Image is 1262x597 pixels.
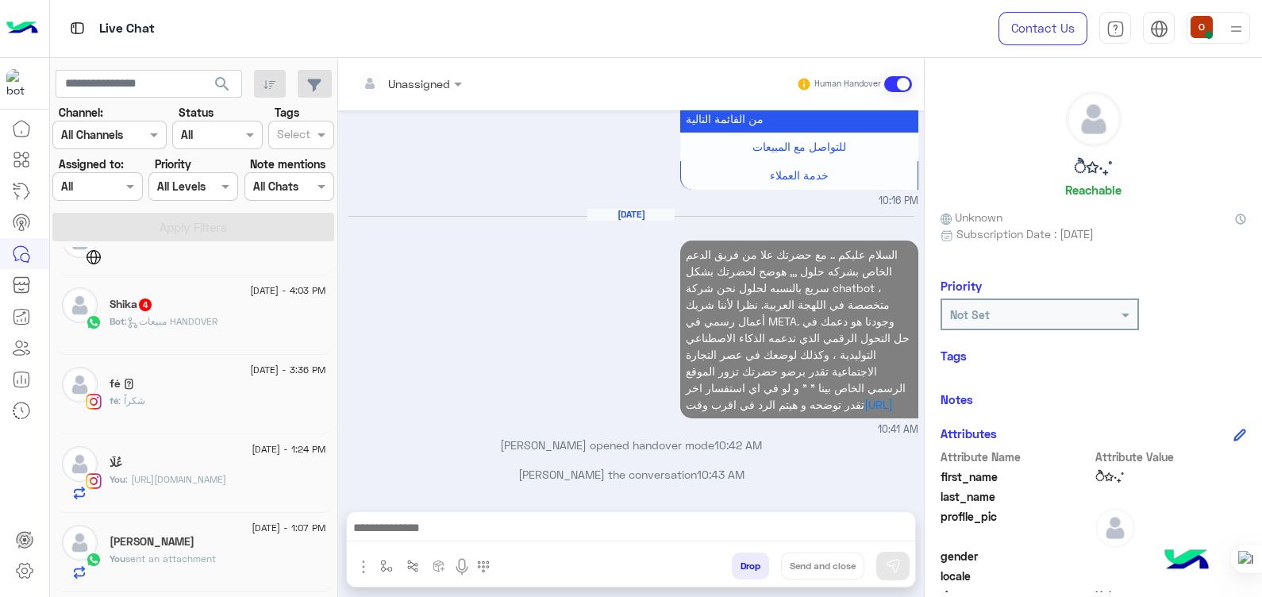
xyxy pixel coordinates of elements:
img: defaultAdmin.png [62,367,98,402]
span: first_name [941,468,1092,485]
span: [DATE] - 4:03 PM [250,283,325,298]
h6: Notes [941,392,973,406]
span: ੈ✩‧₊˚ [1095,468,1247,485]
small: Human Handover [814,78,881,91]
button: search [203,70,242,104]
span: 10:41 AM [878,422,918,437]
span: profile_pic [941,508,1092,545]
h5: Ola Elshafeey [110,535,194,549]
span: [DATE] - 1:07 PM [252,521,325,535]
span: Unknown [941,209,1002,225]
img: tab [67,18,87,38]
img: Logo [6,12,38,45]
button: select flow [374,553,400,579]
img: WhatsApp [86,314,102,330]
span: للتواصل مع المبيعات [752,140,846,153]
img: select flow [380,560,393,572]
span: 10:43 AM [697,468,745,481]
a: tab [1099,12,1131,45]
img: Instagram [86,473,102,489]
img: 114004088273201 [6,69,35,98]
a: [URL] [864,398,893,411]
span: Attribute Value [1095,449,1247,465]
span: You [110,473,125,485]
label: Priority [155,156,191,172]
img: WhatsApp [86,552,102,568]
img: send attachment [354,557,373,576]
label: Status [179,104,214,121]
img: defaultAdmin.png [62,525,98,560]
span: [DATE] - 1:24 PM [252,442,325,456]
img: Trigger scenario [406,560,419,572]
span: Attribute Name [941,449,1092,465]
span: [DATE] - 3:36 PM [250,363,325,377]
img: defaultAdmin.png [62,287,98,323]
span: fé [110,395,118,406]
img: defaultAdmin.png [1095,508,1135,548]
img: WebChat [86,249,102,265]
button: Trigger scenario [400,553,426,579]
span: null [1095,548,1247,564]
img: tab [1106,20,1125,38]
span: : مبيعات HANDOVER [125,315,217,327]
span: 10:42 AM [714,438,762,452]
label: Assigned to: [59,156,124,172]
label: Note mentions [250,156,325,172]
img: send message [885,558,901,574]
button: create order [426,553,452,579]
span: السلام عليكم .. مع حضرتك علا من فريق الدعم الخاص بشركه حلول ,,, هوضح لحضرتك بشكل سريع بالنسبه لحل... [686,248,910,411]
button: Apply Filters [52,213,334,241]
h5: fé 𓂀 [110,377,134,391]
button: Send and close [781,553,864,580]
img: userImage [1191,16,1213,38]
p: 16/9/2025, 10:41 AM [680,241,918,418]
label: Tags [275,104,299,121]
a: Contact Us [998,12,1087,45]
h6: Reachable [1065,183,1122,197]
span: شكراً [118,395,145,406]
span: sent an attachment [125,553,216,564]
span: null [1095,568,1247,584]
img: defaultAdmin.png [1067,92,1121,146]
span: Subscription Date : [DATE] [956,225,1094,242]
button: Drop [732,553,769,580]
h6: Attributes [941,426,997,441]
span: Bot [110,315,125,327]
span: https://cdn.prod.website-files.com/68910542505b8eac5afcfcc4/68c03b15263e7833b8388792_%D9%83%D9%8A... [125,473,226,485]
span: search [213,75,232,94]
label: Channel: [59,104,103,121]
p: Live Chat [99,18,155,40]
img: tab [1150,20,1168,38]
h6: [DATE] [587,209,675,220]
span: خدمة العملاء [770,168,829,182]
img: profile [1226,19,1246,39]
h5: عُلّا [110,456,122,470]
img: Instagram [86,394,102,410]
span: locale [941,568,1092,584]
img: create order [433,560,445,572]
span: gender [941,548,1092,564]
h6: Priority [941,279,982,293]
h5: Shika [110,298,153,311]
img: hulul-logo.png [1159,533,1214,589]
span: 10:16 PM [879,194,918,209]
h5: ੈ✩‧₊˚ [1074,159,1113,177]
img: send voice note [452,557,471,576]
p: [PERSON_NAME] opened handover mode [344,437,918,453]
span: 4 [139,298,152,311]
p: 15/9/2025, 10:16 PM [680,88,918,133]
div: Select [275,125,310,146]
img: defaultAdmin.png [62,446,98,482]
p: [PERSON_NAME] the conversation [344,466,918,483]
span: last_name [941,488,1092,505]
h6: Tags [941,349,1246,363]
span: You [110,553,125,564]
